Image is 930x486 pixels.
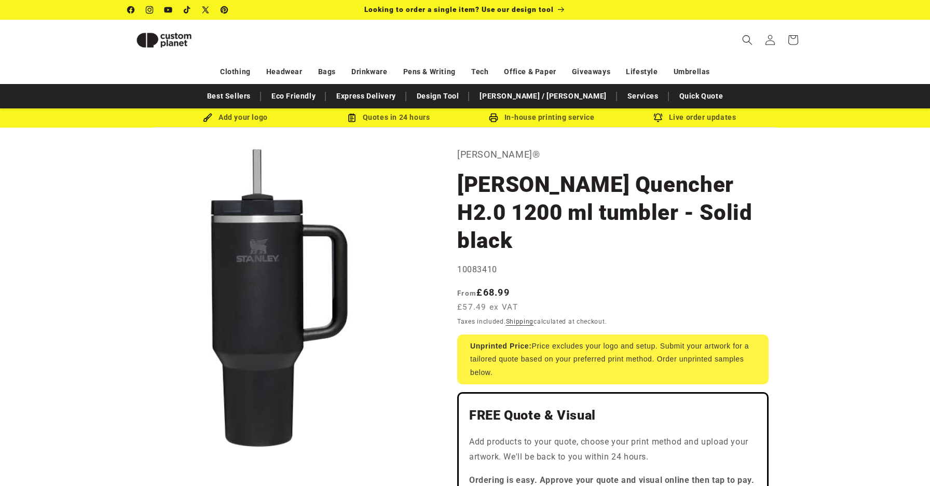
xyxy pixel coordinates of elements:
[318,63,336,81] a: Bags
[220,63,251,81] a: Clothing
[457,146,769,163] p: [PERSON_NAME]®
[752,374,930,486] iframe: Chat Widget
[622,87,664,105] a: Services
[653,113,663,122] img: Order updates
[203,113,212,122] img: Brush Icon
[674,87,729,105] a: Quick Quote
[457,301,518,313] span: £57.49 ex VAT
[202,87,256,105] a: Best Sellers
[506,318,534,325] a: Shipping
[312,111,465,124] div: Quotes in 24 hours
[674,63,710,81] a: Umbrellas
[457,335,769,384] div: Price excludes your logo and setup. Submit your artwork for a tailored quote based on your prefer...
[457,287,510,298] strong: £68.99
[128,146,431,450] media-gallery: Gallery Viewer
[470,342,532,350] strong: Unprinted Price:
[364,5,554,13] span: Looking to order a single item? Use our design tool
[489,113,498,122] img: In-house printing
[159,111,312,124] div: Add your logo
[457,316,769,327] div: Taxes included. calculated at checkout.
[736,29,759,51] summary: Search
[351,63,387,81] a: Drinkware
[618,111,771,124] div: Live order updates
[469,407,757,424] h2: FREE Quote & Visual
[471,63,488,81] a: Tech
[266,63,303,81] a: Headwear
[266,87,321,105] a: Eco Friendly
[465,111,618,124] div: In-house printing service
[128,24,200,57] img: Custom Planet
[124,20,236,60] a: Custom Planet
[457,265,497,274] span: 10083410
[457,171,769,255] h1: [PERSON_NAME] Quencher H2.0 1200 ml tumbler - Solid black
[626,63,658,81] a: Lifestyle
[504,63,556,81] a: Office & Paper
[412,87,464,105] a: Design Tool
[469,435,757,465] p: Add products to your quote, choose your print method and upload your artwork. We'll be back to yo...
[347,113,357,122] img: Order Updates Icon
[403,63,456,81] a: Pens & Writing
[572,63,610,81] a: Giveaways
[457,289,476,297] span: From
[331,87,401,105] a: Express Delivery
[474,87,611,105] a: [PERSON_NAME] / [PERSON_NAME]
